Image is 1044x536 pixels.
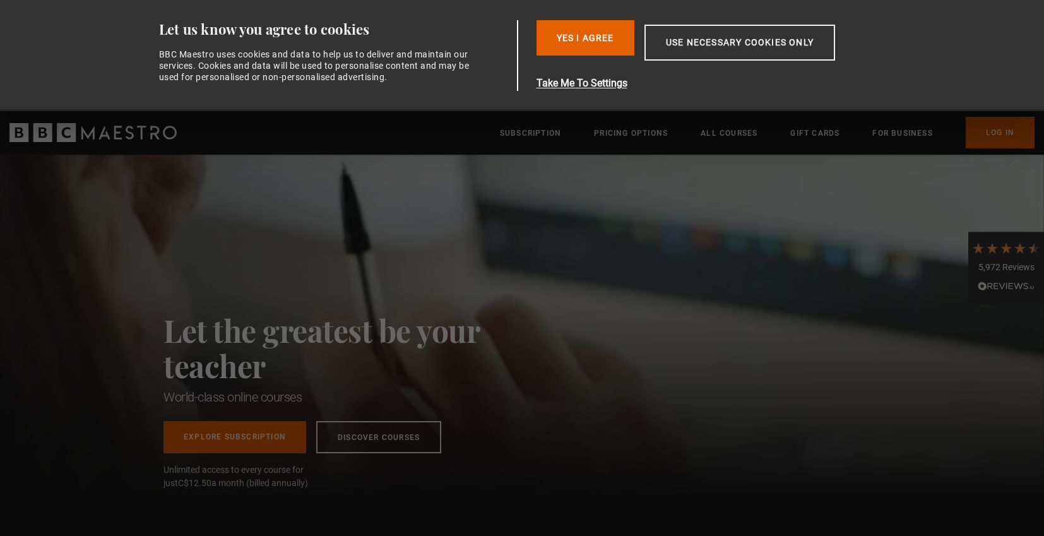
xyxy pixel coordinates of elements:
[790,127,839,140] a: Gift Cards
[701,127,757,140] a: All Courses
[500,127,561,140] a: Subscription
[9,123,177,142] svg: BBC Maestro
[316,421,441,453] a: Discover Courses
[971,280,1041,295] div: Read All Reviews
[966,117,1035,148] a: Log In
[537,76,895,91] button: Take Me To Settings
[500,117,1035,148] nav: Primary
[159,20,513,39] div: Let us know you agree to cookies
[971,261,1041,274] div: 5,972 Reviews
[872,127,932,140] a: For business
[594,127,668,140] a: Pricing Options
[178,478,211,488] span: C$12.50
[971,241,1041,255] div: 4.7 Stars
[163,313,536,383] h2: Let the greatest be your teacher
[163,388,536,406] h1: World-class online courses
[163,463,334,490] span: Unlimited access to every course for just a month (billed annually)
[159,49,477,83] div: BBC Maestro uses cookies and data to help us to deliver and maintain our services. Cookies and da...
[644,25,835,61] button: Use necessary cookies only
[537,20,634,56] button: Yes I Agree
[163,421,306,453] a: Explore Subscription
[978,282,1035,290] img: REVIEWS.io
[968,232,1044,305] div: 5,972 ReviewsRead All Reviews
